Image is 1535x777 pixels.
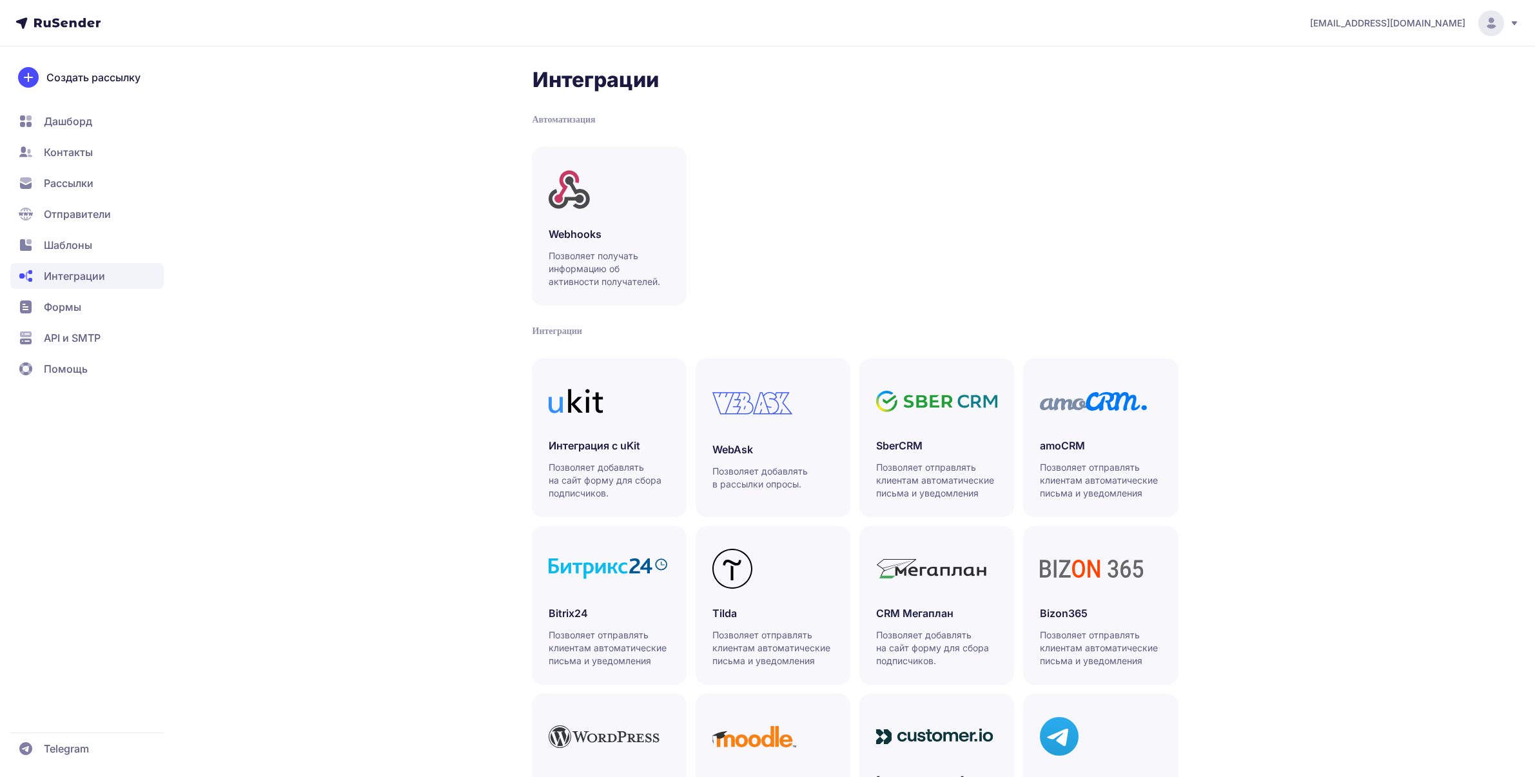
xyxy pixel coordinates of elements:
a: Bizon365Позволяет отправлять клиентам автоматические письма и уведомления [1024,526,1177,684]
a: WebhooksПозволяет получать информацию об активности получателей. [533,147,686,304]
p: Позволяет отправлять клиентам автоматические письма и уведомления [1040,629,1162,667]
p: Позволяет добавлять на сайт форму для сбора подписчиков. [549,461,671,500]
h2: Интеграции [533,67,1178,93]
h3: Интеграция с uKit [549,438,670,453]
a: SberCRMПозволяет отправлять клиентам автоматические письма и уведомления [860,359,1013,516]
p: Позволяет отправлять клиентам автоматические письма и уведомления [549,629,671,667]
span: Контакты [44,144,93,160]
h3: Bitrix24 [549,605,670,621]
p: Позволяет отправлять клиентам автоматические письма и уведомления [712,629,835,667]
h3: Webhooks [549,226,670,242]
a: amoCRMПозволяет отправлять клиентам автоматические письма и уведомления [1024,359,1177,516]
p: Позволяет добавлять на сайт форму для сбора подписчиков. [876,629,999,667]
h3: SberCRM [876,438,997,453]
p: Позволяет отправлять клиентам автоматические письма и уведомления [876,461,999,500]
span: Создать рассылку [46,70,141,85]
h3: amoCRM [1040,438,1161,453]
a: Bitrix24Позволяет отправлять клиентам автоматические письма и уведомления [533,526,686,684]
span: Формы [44,299,81,315]
h3: Tilda [712,605,834,621]
a: Интеграция с uKitПозволяет добавлять на сайт форму для сбора подписчиков. [533,359,686,516]
span: Дашборд [44,113,92,129]
a: Telegram [10,736,164,762]
p: Позволяет получать информацию об активности получателей. [549,250,671,288]
span: [EMAIL_ADDRESS][DOMAIN_NAME] [1310,17,1465,30]
span: Отправители [44,206,111,222]
span: API и SMTP [44,330,101,346]
h3: Bizon365 [1040,605,1161,621]
div: Интеграции [533,325,1178,338]
span: Рассылки [44,175,93,191]
a: WebAskПозволяет добавлять в рассылки опросы. [696,359,850,516]
div: Автоматизация [533,113,1178,126]
a: CRM МегапланПозволяет добавлять на сайт форму для сбора подписчиков. [860,526,1013,684]
span: Шаблоны [44,237,92,253]
h3: WebAsk [712,442,834,457]
a: TildaПозволяет отправлять клиентам автоматические письма и уведомления [696,526,850,684]
p: Позволяет отправлять клиентам автоматические письма и уведомления [1040,461,1162,500]
h3: CRM Мегаплан [876,605,997,621]
span: Интеграции [44,268,105,284]
span: Помощь [44,361,88,377]
p: Позволяет добавлять в рассылки опросы. [712,465,835,491]
span: Telegram [44,741,89,756]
